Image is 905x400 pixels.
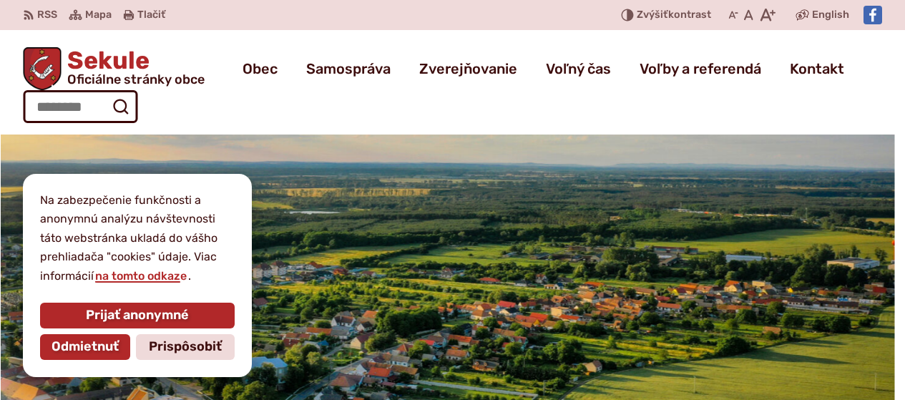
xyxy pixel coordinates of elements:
button: Prispôsobiť [136,334,235,360]
h1: Sekule [62,49,205,86]
span: Oficiálne stránky obce [67,73,205,86]
a: Voľby a referendá [640,49,761,89]
span: Tlačiť [137,9,165,21]
a: Zverejňovanie [419,49,517,89]
span: Prijať anonymné [86,308,189,323]
span: Zvýšiť [637,9,668,21]
a: na tomto odkaze [94,269,188,283]
img: Prejsť na domovskú stránku [23,47,62,90]
a: Samospráva [306,49,391,89]
img: Prejsť na Facebook stránku [864,6,882,24]
a: Obec [243,49,278,89]
a: Voľný čas [546,49,611,89]
p: Na zabezpečenie funkčnosti a anonymnú analýzu návštevnosti táto webstránka ukladá do vášho prehli... [40,191,235,286]
a: Logo Sekule, prejsť na domovskú stránku. [23,47,205,90]
span: Mapa [85,6,112,24]
a: Kontakt [790,49,844,89]
button: Prijať anonymné [40,303,235,328]
span: RSS [37,6,57,24]
span: English [812,6,849,24]
span: kontrast [637,9,711,21]
a: English [809,6,852,24]
button: Odmietnuť [40,334,130,360]
span: Odmietnuť [52,339,119,355]
span: Prispôsobiť [149,339,222,355]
